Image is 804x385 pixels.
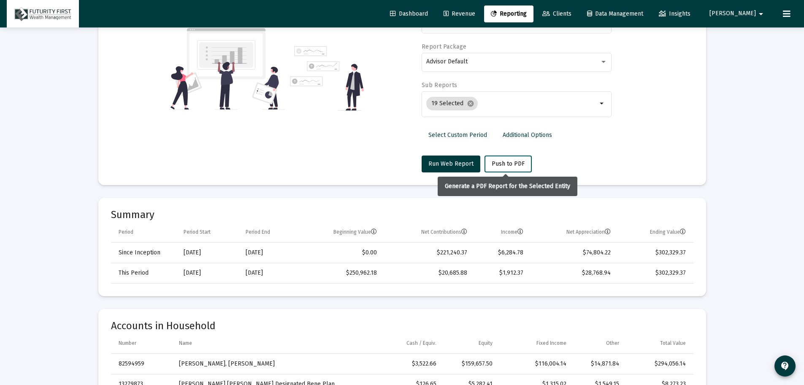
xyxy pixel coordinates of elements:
[375,360,436,368] div: $3,522.66
[780,361,790,371] mat-icon: contact_support
[246,229,270,235] div: Period End
[422,43,466,50] label: Report Package
[503,131,552,139] span: Additional Options
[504,360,566,368] div: $116,004.14
[383,243,473,263] td: $221,240.37
[501,229,523,235] div: Income
[333,229,377,235] div: Beginning Value
[298,243,383,263] td: $0.00
[184,269,234,277] div: [DATE]
[111,222,693,284] div: Data grid
[473,222,529,243] td: Column Income
[246,248,292,257] div: [DATE]
[422,82,457,89] label: Sub Reports
[659,10,690,17] span: Insights
[660,340,686,347] div: Total Value
[421,229,467,235] div: Net Contributions
[617,263,693,283] td: $302,329.37
[428,131,487,139] span: Select Custom Period
[111,222,178,243] td: Column Period
[240,222,298,243] td: Column Period End
[369,333,442,354] td: Column Cash / Equiv.
[578,360,619,368] div: $14,871.84
[426,97,478,110] mat-chip: 19 Selected
[184,248,234,257] div: [DATE]
[652,5,697,22] a: Insights
[290,46,364,111] img: reporting-alt
[631,360,686,368] div: $294,056.14
[442,333,498,354] td: Column Equity
[390,10,428,17] span: Dashboard
[173,333,369,354] td: Column Name
[383,263,473,283] td: $20,685.88
[536,340,566,347] div: Fixed Income
[119,229,133,235] div: Period
[492,160,525,167] span: Push to PDF
[572,333,625,354] td: Column Other
[566,229,611,235] div: Net Appreciation
[169,27,285,111] img: reporting
[178,222,240,243] td: Column Period Start
[625,333,693,354] td: Column Total Value
[699,5,776,22] button: [PERSON_NAME]
[479,340,493,347] div: Equity
[529,222,617,243] td: Column Net Appreciation
[606,340,619,347] div: Other
[444,10,475,17] span: Revenue
[111,210,693,219] mat-card-title: Summary
[13,5,73,22] img: Dashboard
[580,5,650,22] a: Data Management
[111,354,173,374] td: 82594959
[111,263,178,283] td: This Period
[756,5,766,22] mat-icon: arrow_drop_down
[383,5,435,22] a: Dashboard
[173,354,369,374] td: [PERSON_NAME], [PERSON_NAME]
[119,340,136,347] div: Number
[467,100,474,107] mat-icon: cancel
[448,360,493,368] div: $159,657.50
[542,10,571,17] span: Clients
[491,10,527,17] span: Reporting
[597,98,607,109] mat-icon: arrow_drop_down
[422,156,480,172] button: Run Web Report
[617,222,693,243] td: Column Ending Value
[617,243,693,263] td: $302,329.37
[529,263,617,283] td: $28,768.94
[179,340,192,347] div: Name
[406,340,436,347] div: Cash / Equiv.
[484,5,533,22] a: Reporting
[111,243,178,263] td: Since Inception
[298,222,383,243] td: Column Beginning Value
[709,10,756,17] span: [PERSON_NAME]
[529,243,617,263] td: $74,804.22
[184,229,211,235] div: Period Start
[485,156,532,172] button: Push to PDF
[498,333,572,354] td: Column Fixed Income
[246,269,292,277] div: [DATE]
[473,263,529,283] td: $1,912.37
[536,5,578,22] a: Clients
[473,243,529,263] td: $6,284.78
[426,95,597,112] mat-chip-list: Selection
[426,58,468,65] span: Advisor Default
[428,160,474,167] span: Run Web Report
[383,222,473,243] td: Column Net Contributions
[111,322,693,330] mat-card-title: Accounts in Household
[111,333,173,354] td: Column Number
[587,10,643,17] span: Data Management
[298,263,383,283] td: $250,962.18
[437,5,482,22] a: Revenue
[650,229,686,235] div: Ending Value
